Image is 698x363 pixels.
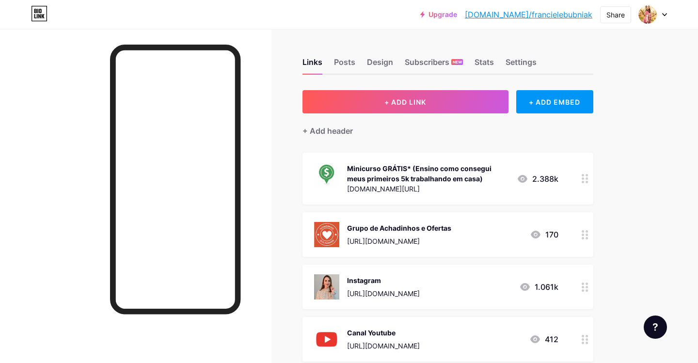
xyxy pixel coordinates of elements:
div: [URL][DOMAIN_NAME] [347,236,451,246]
span: NEW [453,59,462,65]
img: Minicurso GRÁTIS* (Ensino como consegui meus primeiros 5k trabalhando em casa) [314,162,339,188]
div: Share [606,10,625,20]
img: Canal Youtube [314,327,339,352]
div: + ADD EMBED [516,90,593,113]
div: Subscribers [405,56,463,74]
div: + Add header [302,125,353,137]
div: [URL][DOMAIN_NAME] [347,341,420,351]
div: Stats [475,56,494,74]
div: Design [367,56,393,74]
div: Canal Youtube [347,328,420,338]
div: 412 [529,333,558,345]
a: Upgrade [420,11,457,18]
a: [DOMAIN_NAME]/francielebubniak [465,9,592,20]
div: 2.388k [517,173,558,185]
img: Instagram [314,274,339,300]
span: + ADD LINK [384,98,426,106]
div: Grupo de Achadinhos e Ofertas [347,223,451,233]
img: Grupo de Achadinhos e Ofertas [314,222,339,247]
div: Minicurso GRÁTIS* (Ensino como consegui meus primeiros 5k trabalhando em casa) [347,163,509,184]
div: [DOMAIN_NAME][URL] [347,184,509,194]
div: Posts [334,56,355,74]
div: 170 [530,229,558,240]
div: [URL][DOMAIN_NAME] [347,288,420,299]
img: Franciele Bubniak [638,5,657,24]
button: + ADD LINK [302,90,508,113]
div: Instagram [347,275,420,285]
div: Settings [506,56,537,74]
div: 1.061k [519,281,558,293]
div: Links [302,56,322,74]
